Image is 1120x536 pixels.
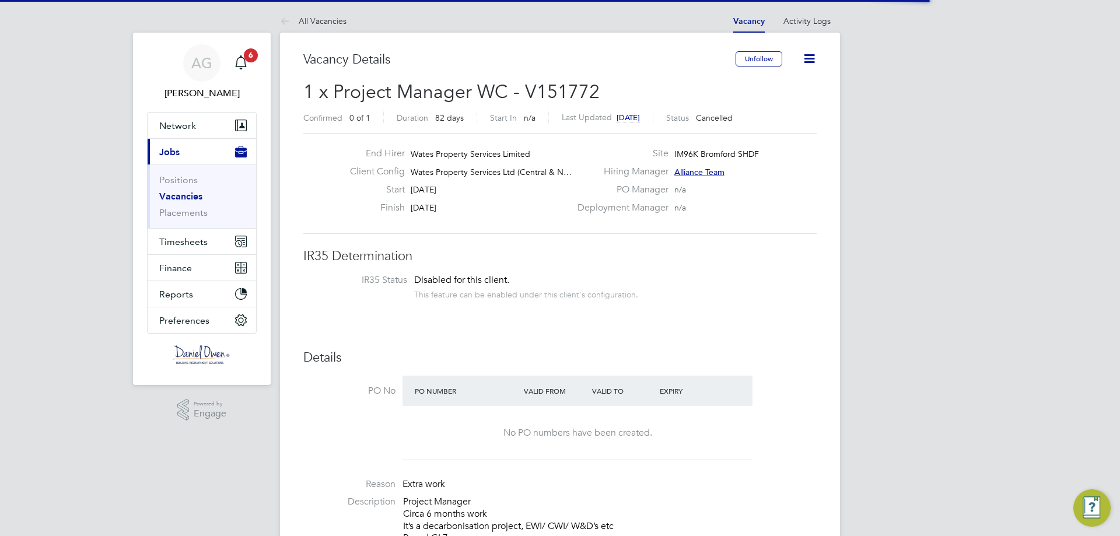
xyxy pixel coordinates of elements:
[159,289,193,300] span: Reports
[521,380,589,401] div: Valid From
[159,120,196,131] span: Network
[414,274,509,286] span: Disabled for this client.
[1073,489,1111,527] button: Engage Resource Center
[177,399,227,421] a: Powered byEngage
[435,113,464,123] span: 82 days
[159,191,202,202] a: Vacancies
[148,164,256,228] div: Jobs
[411,184,436,195] span: [DATE]
[280,16,346,26] a: All Vacancies
[148,229,256,254] button: Timesheets
[159,146,180,157] span: Jobs
[570,148,668,160] label: Site
[696,113,733,123] span: Cancelled
[303,80,600,103] span: 1 x Project Manager WC - V151772
[674,184,686,195] span: n/a
[148,281,256,307] button: Reports
[666,113,689,123] label: Status
[736,51,782,66] button: Unfollow
[570,202,668,214] label: Deployment Manager
[411,202,436,213] span: [DATE]
[617,113,640,122] span: [DATE]
[303,385,395,397] label: PO No
[303,349,817,366] h3: Details
[191,55,212,71] span: AG
[414,427,741,439] div: No PO numbers have been created.
[733,16,765,26] a: Vacancy
[341,202,405,214] label: Finish
[148,113,256,138] button: Network
[159,236,208,247] span: Timesheets
[341,166,405,178] label: Client Config
[657,380,725,401] div: Expiry
[570,166,668,178] label: Hiring Manager
[589,380,657,401] div: Valid To
[159,207,208,218] a: Placements
[194,409,226,419] span: Engage
[412,380,521,401] div: PO Number
[570,184,668,196] label: PO Manager
[133,33,271,385] nav: Main navigation
[402,478,445,490] span: Extra work
[303,478,395,491] label: Reason
[490,113,517,123] label: Start In
[303,248,817,265] h3: IR35 Determination
[148,307,256,333] button: Preferences
[397,113,428,123] label: Duration
[783,16,831,26] a: Activity Logs
[562,112,612,122] label: Last Updated
[411,167,572,177] span: Wates Property Services Ltd (Central & N…
[194,399,226,409] span: Powered by
[414,286,638,300] div: This feature can be enabled under this client's configuration.
[148,255,256,281] button: Finance
[173,345,231,364] img: danielowen-logo-retina.png
[341,184,405,196] label: Start
[303,496,395,508] label: Description
[147,44,257,100] a: AG[PERSON_NAME]
[229,44,253,82] a: 6
[159,174,198,185] a: Positions
[315,274,407,286] label: IR35 Status
[349,113,370,123] span: 0 of 1
[674,167,724,177] span: Alliance Team
[159,262,192,274] span: Finance
[148,139,256,164] button: Jobs
[674,202,686,213] span: n/a
[411,149,530,159] span: Wates Property Services Limited
[341,148,405,160] label: End Hirer
[159,315,209,326] span: Preferences
[244,48,258,62] span: 6
[524,113,535,123] span: n/a
[674,149,759,159] span: IM96K Bromford SHDF
[303,51,736,68] h3: Vacancy Details
[147,345,257,364] a: Go to home page
[303,113,342,123] label: Confirmed
[147,86,257,100] span: Amy Garcia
